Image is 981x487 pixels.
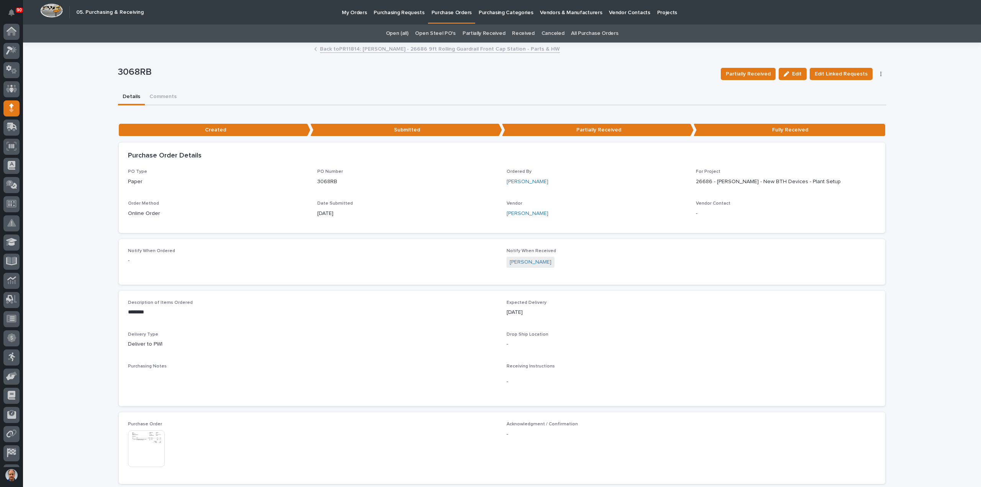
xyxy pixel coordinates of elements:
[128,422,162,426] span: Purchase Order
[810,68,873,80] button: Edit Linked Requests
[512,25,535,43] a: Received
[10,9,20,21] div: Notifications90
[128,201,159,206] span: Order Method
[118,89,145,105] button: Details
[507,169,532,174] span: Ordered By
[128,257,497,265] p: -
[118,67,715,78] p: 3068RB
[76,9,144,16] h2: 05. Purchasing & Receiving
[145,89,181,105] button: Comments
[726,69,771,79] span: Partially Received
[507,201,522,206] span: Vendor
[507,430,876,438] p: -
[128,340,497,348] p: Deliver to PWI
[507,364,555,369] span: Receiving Instructions
[463,25,505,43] a: Partially Received
[128,169,147,174] span: PO Type
[779,68,807,80] button: Edit
[721,68,776,80] button: Partially Received
[696,169,720,174] span: For Project
[507,210,548,218] a: [PERSON_NAME]
[507,332,548,337] span: Drop Ship Location
[310,124,502,136] p: Submitted
[317,178,497,186] p: 3068RB
[792,71,802,77] span: Edit
[17,7,22,13] p: 90
[507,308,876,316] p: [DATE]
[507,300,546,305] span: Expected Delivery
[317,169,343,174] span: PO Number
[317,210,497,218] p: [DATE]
[696,201,730,206] span: Vendor Contact
[502,124,694,136] p: Partially Received
[128,152,202,160] h2: Purchase Order Details
[507,378,876,386] p: -
[3,5,20,21] button: Notifications
[815,69,868,79] span: Edit Linked Requests
[510,258,551,266] a: [PERSON_NAME]
[507,249,556,253] span: Notify When Received
[119,124,310,136] p: Created
[571,25,618,43] a: All Purchase Orders
[541,25,564,43] a: Canceled
[696,210,876,218] p: -
[507,422,578,426] span: Acknowledgment / Confirmation
[320,44,560,53] a: Back toPR11814: [PERSON_NAME] - 26686 9ft Rolling Guardrail Front Cap Station - Parts & HW
[128,210,308,218] p: Online Order
[507,178,548,186] a: [PERSON_NAME]
[128,364,167,369] span: Purchasing Notes
[694,124,885,136] p: Fully Received
[128,300,193,305] span: Description of Items Ordered
[128,249,175,253] span: Notify When Ordered
[317,201,353,206] span: Date Submitted
[507,340,876,348] p: -
[386,25,408,43] a: Open (all)
[40,3,63,18] img: Workspace Logo
[128,178,308,186] p: Paper
[128,332,158,337] span: Delivery Type
[696,178,876,186] p: 26686 - [PERSON_NAME] - New BTH Devices - Plant Setup
[3,467,20,483] button: users-avatar
[415,25,455,43] a: Open Steel PO's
